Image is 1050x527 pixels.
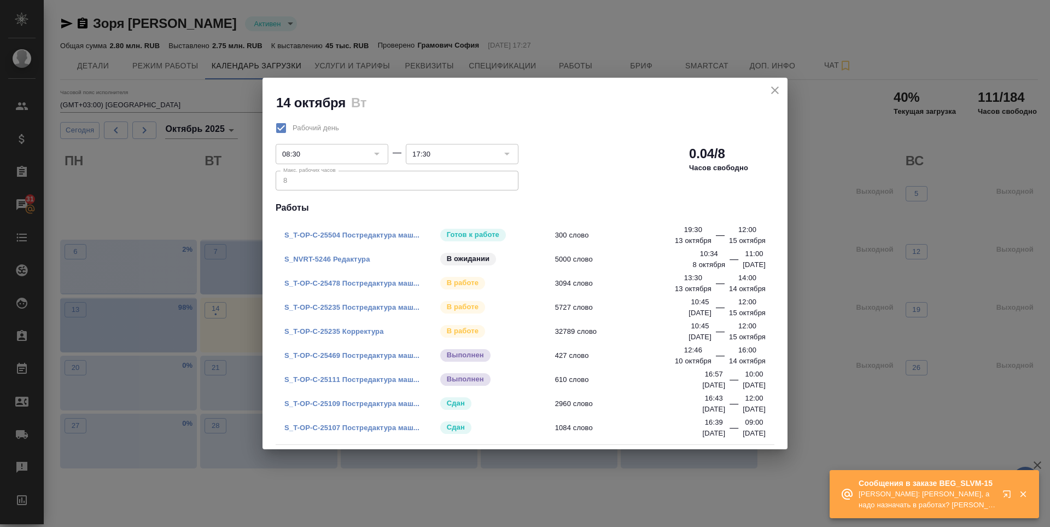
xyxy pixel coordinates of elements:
[767,82,783,99] button: close
[729,332,766,343] p: 15 октября
[689,163,748,173] p: Часов свободно
[743,428,766,439] p: [DATE]
[716,229,725,246] div: —
[691,321,709,332] p: 10:45
[276,201,774,215] h4: Работы
[284,303,419,311] a: S_T-OP-C-25235 Постредактура маш...
[447,229,499,240] p: Готов к работе
[447,398,465,409] p: Сдан
[689,332,711,343] p: [DATE]
[729,283,766,294] p: 14 октября
[555,350,710,361] span: 427 слово
[705,393,723,404] p: 16:43
[738,297,756,308] p: 12:00
[276,95,346,110] h2: 14 октября
[738,345,756,356] p: 16:00
[716,277,725,294] div: —
[393,146,401,159] div: —
[743,404,766,415] p: [DATE]
[284,351,419,360] a: S_T-OP-C-25469 Постредактура маш...
[555,230,710,241] span: 300 слово
[293,123,339,134] span: Рабочий день
[738,224,756,235] p: 12:00
[555,254,710,265] span: 5000 слово
[447,277,479,288] p: В работе
[996,483,1022,509] button: Открыть в новой вкладке
[729,308,766,318] p: 15 октября
[729,356,766,367] p: 14 октября
[730,421,738,439] div: —
[689,308,711,318] p: [DATE]
[555,374,710,385] span: 610 слово
[555,326,710,337] span: 32789 слово
[675,356,711,367] p: 10 октября
[555,302,710,313] span: 5727 слово
[716,301,725,318] div: —
[284,375,419,384] a: S_T-OP-C-25111 Постредактура маш...
[1012,489,1034,499] button: Закрыть
[684,273,702,283] p: 13:30
[675,235,711,246] p: 13 октября
[743,380,766,391] p: [DATE]
[729,235,766,246] p: 15 октября
[447,422,465,433] p: Сдан
[284,255,370,263] a: S_NVRT-5246 Редактура
[702,428,725,439] p: [DATE]
[284,399,419,408] a: S_T-OP-C-25109 Постредактура маш...
[555,398,710,409] span: 2960 слово
[284,327,384,335] a: S_T-OP-C-25235 Корректура
[693,259,726,270] p: 8 октября
[447,374,484,385] p: Выполнен
[684,224,702,235] p: 19:30
[716,325,725,343] div: —
[702,404,725,415] p: [DATE]
[745,417,763,428] p: 09:00
[859,478,995,489] p: Сообщения в заказе BEG_SLVM-15
[700,248,718,259] p: 10:34
[447,302,479,312] p: В работе
[689,145,725,163] h2: 0.04/8
[738,273,756,283] p: 14:00
[284,424,419,432] a: S_T-OP-C-25107 Постредактура маш...
[555,422,710,433] span: 1084 слово
[447,253,490,264] p: В ожидании
[447,350,484,361] p: Выполнен
[705,369,723,380] p: 16:57
[745,248,763,259] p: 11:00
[284,231,419,239] a: S_T-OP-C-25504 Постредактура маш...
[675,283,711,294] p: 13 октября
[730,397,738,415] div: —
[702,380,725,391] p: [DATE]
[730,373,738,391] div: —
[743,259,766,270] p: [DATE]
[730,253,738,270] div: —
[859,489,995,511] p: [PERSON_NAME]: [PERSON_NAME], а надо назначать в работах? [PERSON_NAME] Вы сами назначитесь?
[284,279,419,287] a: S_T-OP-C-25478 Постредактура маш...
[691,297,709,308] p: 10:45
[684,345,702,356] p: 12:46
[555,278,710,289] span: 3094 слово
[447,326,479,337] p: В работе
[738,321,756,332] p: 12:00
[716,349,725,367] div: —
[705,417,723,428] p: 16:39
[745,369,763,380] p: 10:00
[745,393,763,404] p: 12:00
[351,95,366,110] h2: Вт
